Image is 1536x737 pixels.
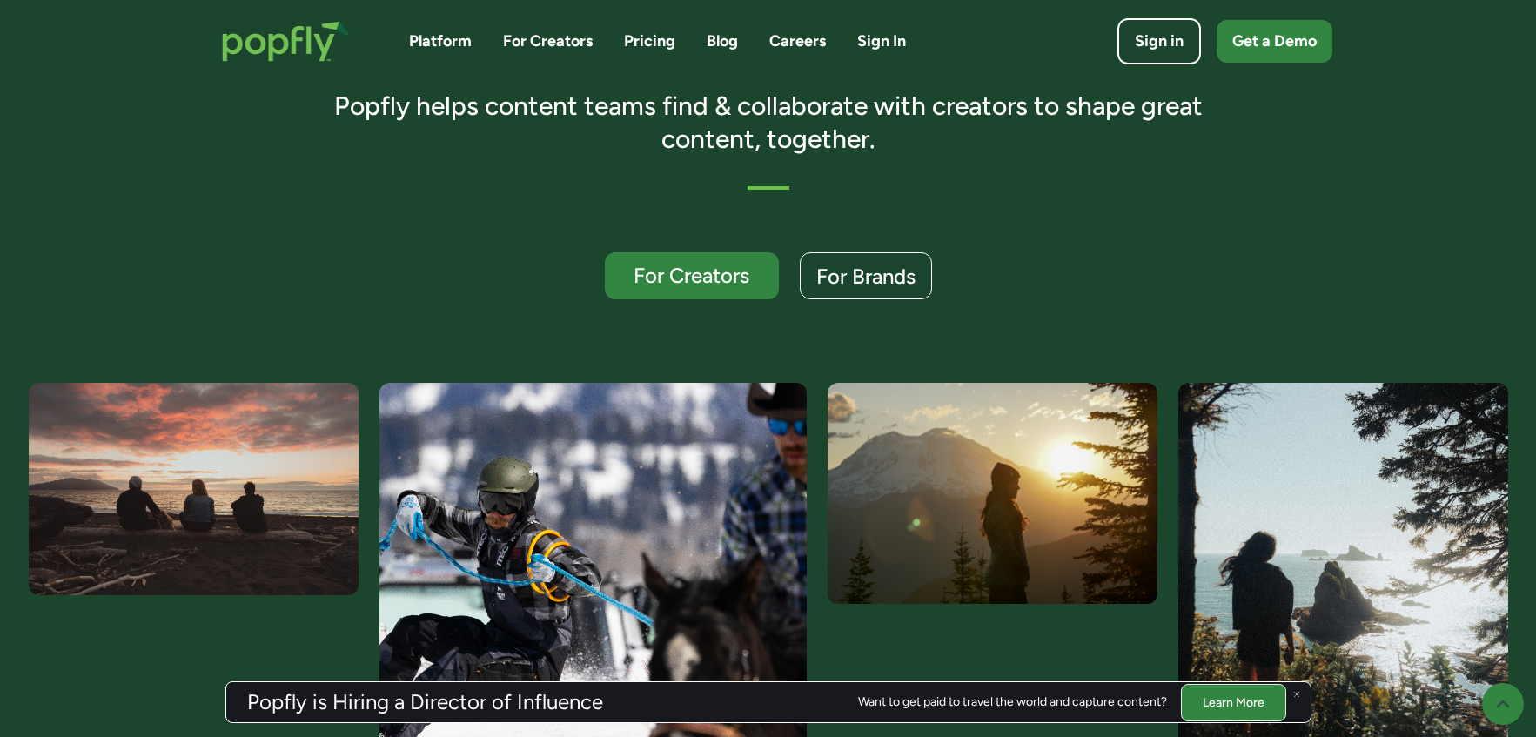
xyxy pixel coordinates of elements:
div: For Brands [816,265,916,287]
a: Careers [769,30,826,52]
a: For Brands [800,252,932,299]
a: Platform [409,30,472,52]
div: For Creators [620,265,763,286]
a: home [205,3,367,79]
h3: Popfly helps content teams find & collaborate with creators to shape great content, together. [309,90,1227,155]
a: Get a Demo [1217,20,1332,63]
a: For Creators [605,252,779,299]
a: Pricing [624,30,675,52]
div: Get a Demo [1232,30,1317,52]
div: Sign in [1135,30,1184,52]
h3: Popfly is Hiring a Director of Influence [247,692,603,713]
a: Sign In [857,30,906,52]
a: Sign in [1117,18,1201,64]
div: Want to get paid to travel the world and capture content? [858,695,1167,709]
a: Blog [707,30,738,52]
a: For Creators [503,30,593,52]
a: Learn More [1181,683,1286,720]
